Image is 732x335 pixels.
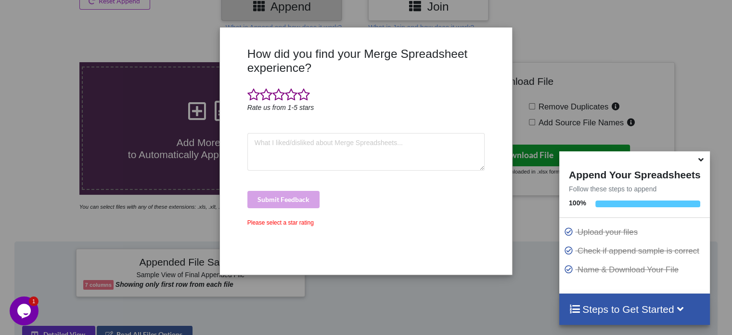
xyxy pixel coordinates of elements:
i: Rate us from 1-5 stars [247,104,314,111]
h4: Append Your Spreadsheets [559,166,710,181]
h3: How did you find your Merge Spreadsheet experience? [247,47,485,75]
iframe: chat widget [10,296,40,325]
h4: Steps to Get Started [569,303,700,315]
div: Please select a star rating [247,218,485,227]
p: Check if append sample is correct [564,245,707,257]
p: Upload your files [564,226,707,238]
b: 100 % [569,199,586,207]
p: Follow these steps to append [559,184,710,194]
p: Name & Download Your File [564,264,707,276]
